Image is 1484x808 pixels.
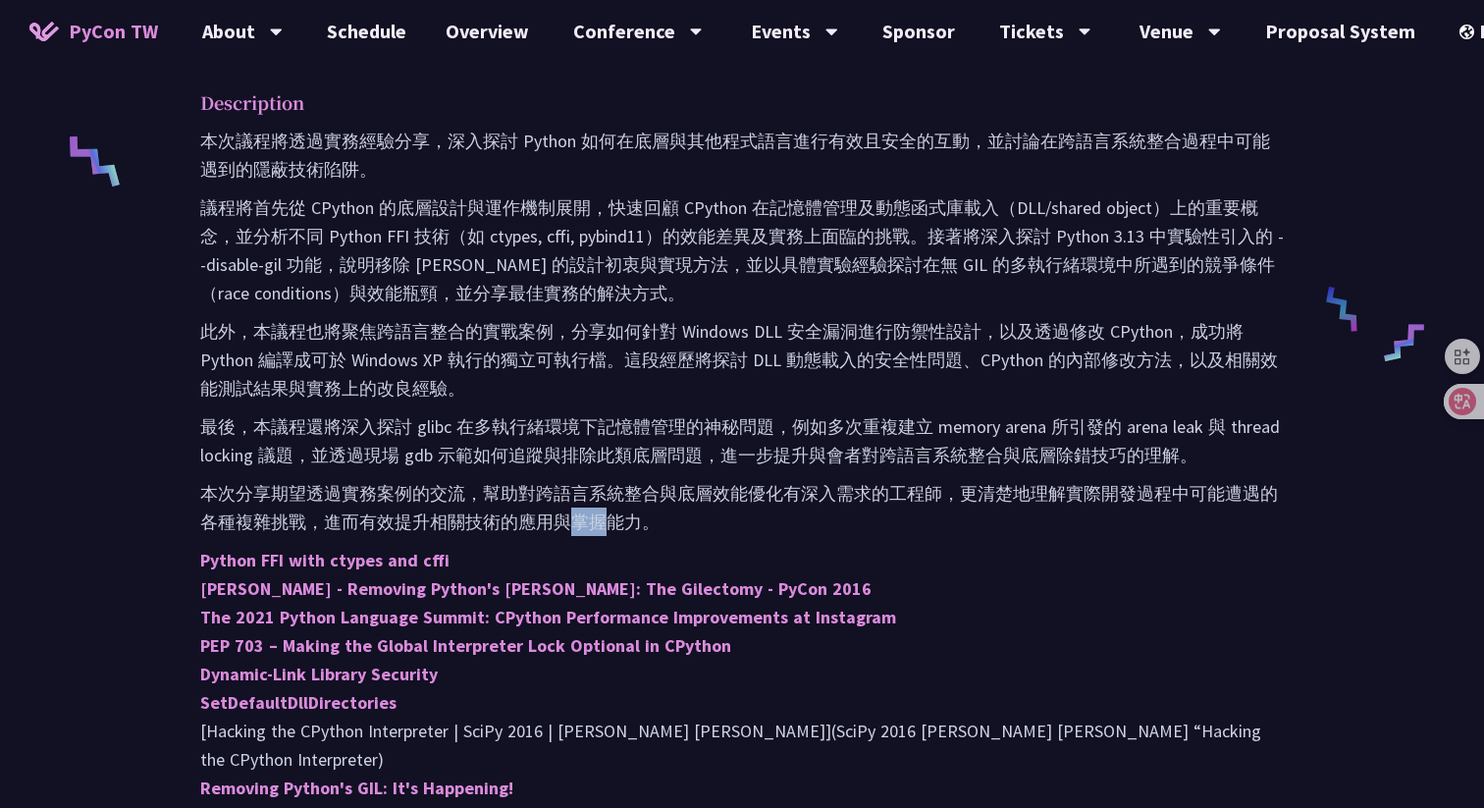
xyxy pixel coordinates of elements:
p: 此外，本議程也將聚焦跨語言整合的實戰案例，分享如何針對 Windows DLL 安全漏洞進行防禦性設計，以及透過修改 CPython，成功將 Python 編譯成可於 Windows XP 執行... [200,317,1284,403]
p: 本次分享期望透過實務案例的交流，幫助對跨語言系統整合與底層效能優化有深入需求的工程師，更清楚地理解實際開發過程中可能遭遇的各種複雜挑戰，進而有效提升相關技術的應用與掌握能力。 [200,479,1284,536]
p: 議程將首先從 CPython 的底層設計與運作機制展開，快速回顧 CPython 在記憶體管理及動態函式庫載入（DLL/shared object）上的重要概念，並分析不同 Python FFI... [200,193,1284,307]
a: Dynamic-Link Library Security [200,663,438,685]
a: PyCon TW [10,7,178,56]
p: 本次議程將透過實務經驗分享，深入探討 Python 如何在底層與其他程式語言進行有效且安全的互動，並討論在跨語言系統整合過程中可能遇到的隱蔽技術陷阱。 [200,127,1284,184]
img: Locale Icon [1459,25,1479,39]
a: PEP 703 – Making the Global Interpreter Lock Optional in CPython [200,634,731,657]
a: Python FFI with ctypes and cffi [200,549,450,571]
img: Home icon of PyCon TW 2025 [29,22,59,41]
a: SetDefaultDllDirectories [200,691,397,714]
p: 最後，本議程還將深入探討 glibc 在多執行緒環境下記憶體管理的神秘問題，例如多次重複建立 memory arena 所引發的 arena leak 與 thread locking 議題，並... [200,412,1284,469]
span: PyCon TW [69,17,158,46]
a: The 2021 Python Language Summit: CPython Performance Improvements at Instagram [200,606,896,628]
p: Description [200,88,1245,117]
a: [PERSON_NAME] - Removing Python's [PERSON_NAME]: The Gilectomy - PyCon 2016 [200,577,872,600]
a: Removing Python's GIL: It's Happening! [200,777,513,799]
